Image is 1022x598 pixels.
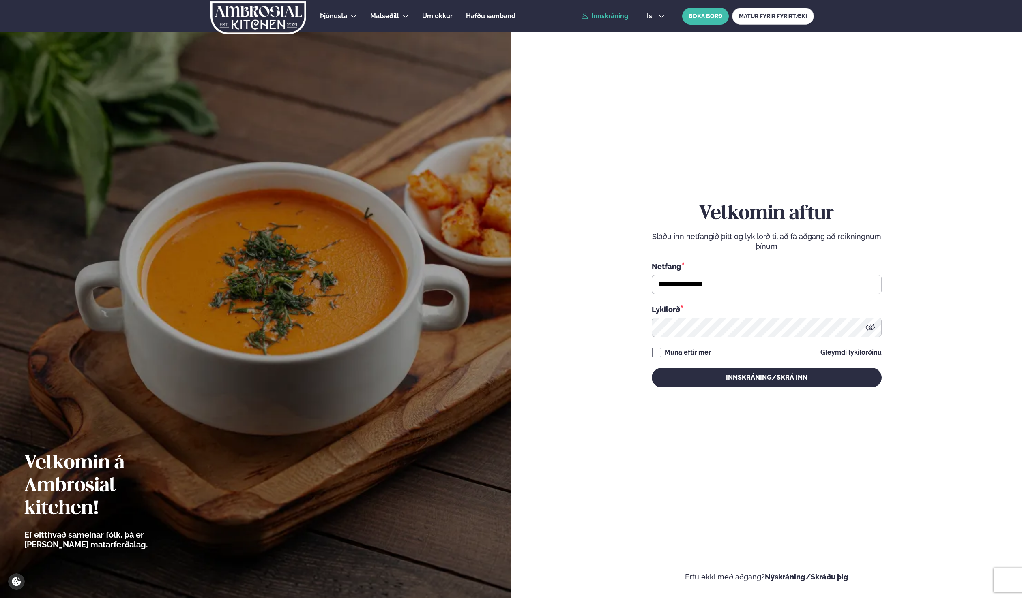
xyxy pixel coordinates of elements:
p: Ef eitthvað sameinar fólk, þá er [PERSON_NAME] matarferðalag. [24,530,193,549]
img: logo [210,1,307,34]
a: MATUR FYRIR FYRIRTÆKI [732,8,814,25]
a: Cookie settings [8,573,25,590]
h2: Velkomin á Ambrosial kitchen! [24,452,193,520]
span: Þjónusta [320,12,347,20]
a: Innskráning [582,13,628,20]
div: Netfang [652,261,882,271]
h2: Velkomin aftur [652,203,882,225]
span: Um okkur [422,12,453,20]
a: Um okkur [422,11,453,21]
div: Lykilorð [652,304,882,314]
button: is [640,13,671,19]
a: Matseðill [370,11,399,21]
a: Nýskráning/Skráðu þig [765,572,848,581]
span: is [647,13,655,19]
a: Hafðu samband [466,11,515,21]
button: Innskráning/Skrá inn [652,368,882,387]
p: Sláðu inn netfangið þitt og lykilorð til að fá aðgang að reikningnum þínum [652,232,882,251]
span: Matseðill [370,12,399,20]
a: Gleymdi lykilorðinu [820,349,882,356]
button: BÓKA BORÐ [682,8,729,25]
span: Hafðu samband [466,12,515,20]
a: Þjónusta [320,11,347,21]
p: Ertu ekki með aðgang? [535,572,998,582]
